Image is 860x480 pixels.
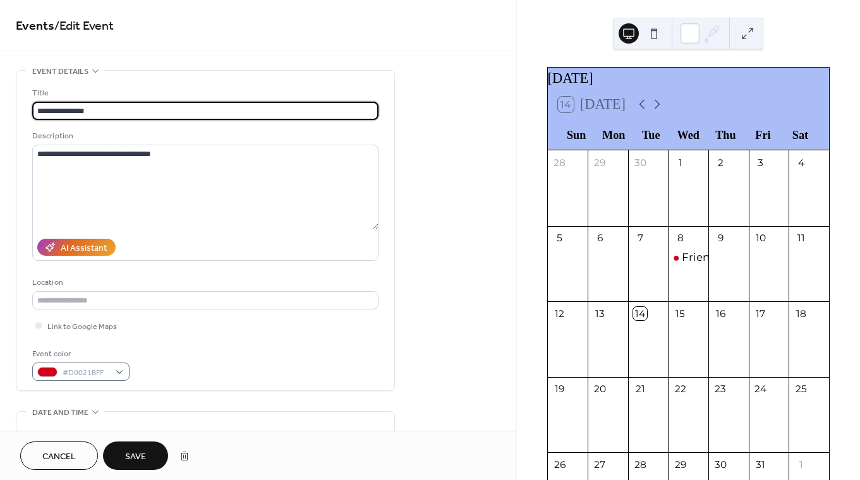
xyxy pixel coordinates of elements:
[744,121,782,150] div: Fri
[674,458,687,472] div: 29
[20,441,98,470] button: Cancel
[674,382,687,396] div: 22
[633,307,647,321] div: 14
[754,307,768,321] div: 17
[794,458,808,472] div: 1
[714,231,728,245] div: 9
[553,382,567,396] div: 19
[754,382,768,396] div: 24
[674,307,687,321] div: 15
[553,307,567,321] div: 12
[782,121,819,150] div: Sat
[714,155,728,169] div: 2
[754,458,768,472] div: 31
[32,129,376,143] div: Description
[593,382,607,396] div: 20
[54,14,114,39] span: / Edit Event
[47,320,117,333] span: Link to Google Maps
[553,231,567,245] div: 5
[794,155,808,169] div: 4
[593,231,607,245] div: 6
[212,428,247,441] div: End date
[633,382,647,396] div: 21
[548,68,829,89] div: [DATE]
[61,242,107,255] div: AI Assistant
[674,231,687,245] div: 8
[32,276,376,289] div: Location
[794,307,808,321] div: 18
[553,458,567,472] div: 26
[103,441,168,470] button: Save
[125,450,146,464] span: Save
[32,347,127,361] div: Event color
[593,458,607,472] div: 27
[670,121,707,150] div: Wed
[32,65,88,78] span: Event details
[714,382,728,396] div: 23
[714,458,728,472] div: 30
[633,121,670,150] div: Tue
[754,231,768,245] div: 10
[633,155,647,169] div: 30
[37,239,116,256] button: AI Assistant
[32,428,71,441] div: Start date
[593,307,607,321] div: 13
[558,121,595,150] div: Sun
[714,307,728,321] div: 16
[42,450,76,464] span: Cancel
[668,250,708,265] div: Friendsgiving
[707,121,744,150] div: Thu
[32,87,376,100] div: Title
[32,406,88,419] span: Date and time
[674,155,687,169] div: 1
[754,155,768,169] div: 3
[595,121,633,150] div: Mon
[633,458,647,472] div: 28
[16,14,54,39] a: Events
[553,155,567,169] div: 28
[794,231,808,245] div: 11
[682,250,756,265] div: Friendsgiving
[633,231,647,245] div: 7
[63,366,109,380] span: #D0021BFF
[593,155,607,169] div: 29
[794,382,808,396] div: 25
